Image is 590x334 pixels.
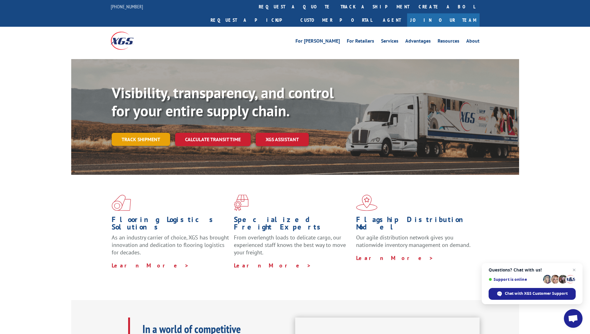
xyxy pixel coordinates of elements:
[356,254,434,262] a: Learn More >
[234,216,351,234] h1: Specialized Freight Experts
[356,195,378,211] img: xgs-icon-flagship-distribution-model-red
[112,133,170,146] a: Track shipment
[296,13,377,27] a: Customer Portal
[570,266,578,274] span: Close chat
[112,83,334,120] b: Visibility, transparency, and control for your entire supply chain.
[489,267,576,272] span: Questions? Chat with us!
[381,39,398,45] a: Services
[112,262,189,269] a: Learn More >
[564,309,583,328] div: Open chat
[295,39,340,45] a: For [PERSON_NAME]
[356,216,474,234] h1: Flagship Distribution Model
[111,3,143,10] a: [PHONE_NUMBER]
[505,291,568,296] span: Chat with XGS Customer Support
[356,234,471,248] span: Our agile distribution network gives you nationwide inventory management on demand.
[234,234,351,262] p: From overlength loads to delicate cargo, our experienced staff knows the best way to move your fr...
[234,262,311,269] a: Learn More >
[206,13,296,27] a: Request a pickup
[175,133,251,146] a: Calculate transit time
[377,13,407,27] a: Agent
[489,277,541,282] span: Support is online
[405,39,431,45] a: Advantages
[438,39,459,45] a: Resources
[112,195,131,211] img: xgs-icon-total-supply-chain-intelligence-red
[234,195,249,211] img: xgs-icon-focused-on-flooring-red
[347,39,374,45] a: For Retailers
[256,133,309,146] a: XGS ASSISTANT
[489,288,576,300] div: Chat with XGS Customer Support
[112,234,229,256] span: As an industry carrier of choice, XGS has brought innovation and dedication to flooring logistics...
[407,13,480,27] a: Join Our Team
[466,39,480,45] a: About
[112,216,229,234] h1: Flooring Logistics Solutions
